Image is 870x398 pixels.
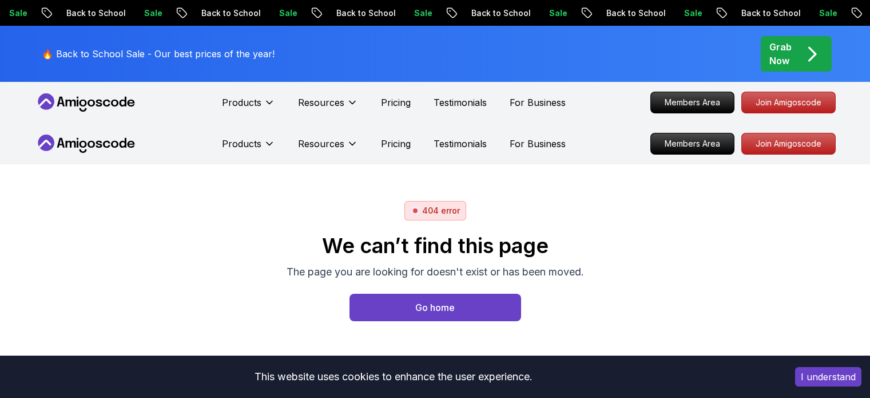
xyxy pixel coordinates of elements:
[381,137,411,151] a: Pricing
[298,137,344,151] p: Resources
[651,133,734,154] p: Members Area
[381,96,411,109] a: Pricing
[650,92,734,113] a: Members Area
[349,294,521,321] button: Go home
[741,92,836,113] a: Join Amigoscode
[222,96,261,109] p: Products
[415,301,455,314] div: Go home
[510,96,566,109] a: For Business
[404,7,441,19] p: Sale
[742,133,835,154] p: Join Amigoscode
[539,7,576,19] p: Sale
[298,96,344,109] p: Resources
[422,205,460,216] p: 404 error
[462,7,539,19] p: Back to School
[809,7,846,19] p: Sale
[434,96,487,109] a: Testimonials
[287,234,584,257] h2: We can’t find this page
[57,7,134,19] p: Back to School
[742,92,835,113] p: Join Amigoscode
[349,294,521,321] a: Home page
[222,96,275,119] button: Products
[9,364,778,389] div: This website uses cookies to enhance the user experience.
[650,133,734,155] a: Members Area
[192,7,269,19] p: Back to School
[795,367,861,387] button: Accept cookies
[222,137,261,151] p: Products
[769,40,792,68] p: Grab Now
[674,7,711,19] p: Sale
[222,137,275,160] button: Products
[298,96,358,119] button: Resources
[287,264,584,280] p: The page you are looking for doesn't exist or has been moved.
[732,7,809,19] p: Back to School
[434,137,487,151] a: Testimonials
[269,7,306,19] p: Sale
[134,7,171,19] p: Sale
[327,7,404,19] p: Back to School
[42,47,275,61] p: 🔥 Back to School Sale - Our best prices of the year!
[597,7,674,19] p: Back to School
[741,133,836,155] a: Join Amigoscode
[298,137,358,160] button: Resources
[651,92,734,113] p: Members Area
[510,137,566,151] a: For Business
